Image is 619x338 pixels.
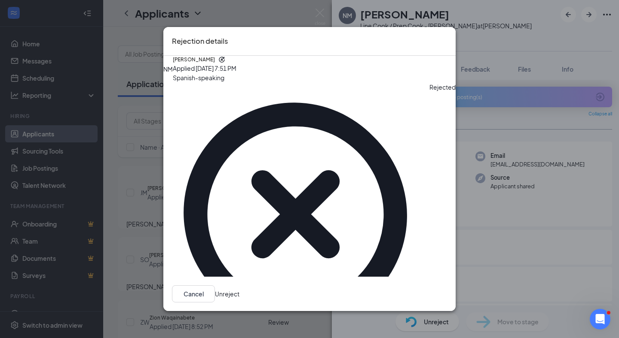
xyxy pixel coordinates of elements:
iframe: Intercom live chat [590,309,610,329]
div: Applied [DATE] 7:51 PM [173,63,236,73]
h5: [PERSON_NAME] [173,56,215,63]
svg: Reapply [218,56,225,63]
button: Unreject [215,285,239,302]
div: NM [163,64,173,74]
div: Spanish-speaking [173,73,236,82]
button: Cancel [172,285,215,302]
h3: Rejection details [172,36,228,47]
